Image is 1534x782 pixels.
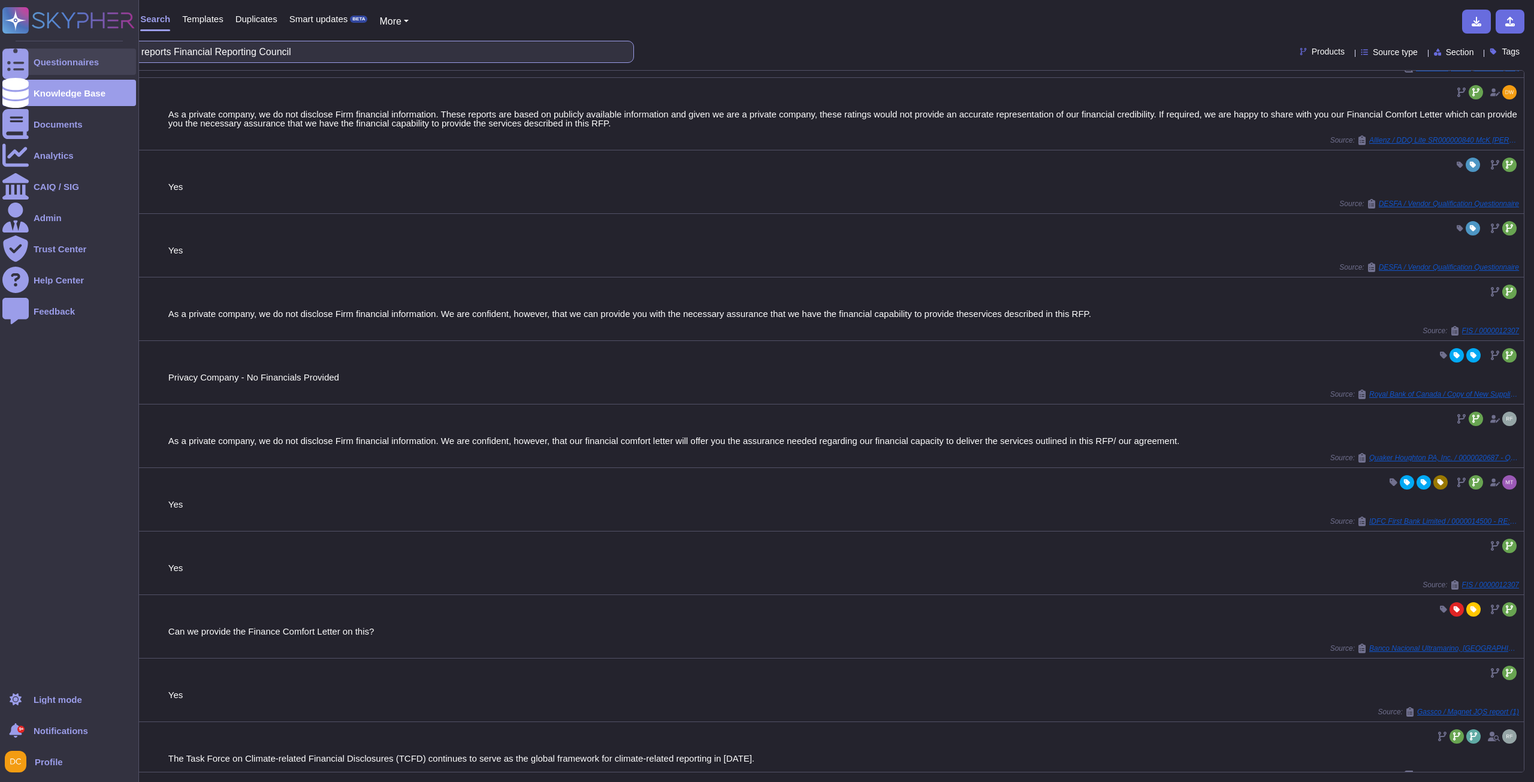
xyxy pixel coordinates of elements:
span: Banco Nacional Ultramarino, [GEOGRAPHIC_DATA] / Copy of Supplier Qualification Questionnaire 0312... [1369,645,1519,652]
span: Allienz / DDQ Lite SR000000840 McK [PERSON_NAME] Control Tower[83] [1369,137,1519,144]
div: Yes [168,690,1519,699]
div: Light mode [34,695,82,704]
a: Admin [2,204,136,231]
span: Duplicates [235,14,277,23]
a: Questionnaires [2,49,136,75]
span: Templates [182,14,223,23]
img: user [5,751,26,772]
div: Yes [168,563,1519,572]
span: DESFA / Vendor Qualification Questionnaire [1379,200,1519,207]
a: Help Center [2,267,136,293]
div: BETA [350,16,367,23]
span: Tags [1502,47,1520,56]
span: FIS / 0000012307 [1462,581,1519,588]
input: Search a question or template... [47,41,621,62]
span: Source: [1330,517,1519,526]
span: IDFC First Bank Limited / 0000014500 - RE: [EXT]McKinsey TPRM Form A [1369,518,1519,525]
div: As a private company, we do not disclose Firm financial information. These reports are based on p... [168,110,1519,128]
div: As a private company, we do not disclose Firm financial information. We are confident, however, t... [168,436,1519,445]
div: Trust Center [34,244,86,253]
a: Documents [2,111,136,137]
div: The Task Force on Climate-related Financial Disclosures (TCFD) continues to serve as the global f... [168,754,1519,763]
div: Knowledge Base [34,89,105,98]
div: Yes [168,500,1519,509]
a: CAIQ / SIG [2,173,136,200]
div: Questionnaires [34,58,99,67]
div: CAIQ / SIG [34,182,79,191]
span: Notifications [34,726,88,735]
span: DESFA / Vendor Qualification Questionnaire [1379,264,1519,271]
img: user [1502,85,1517,99]
span: Source: [1423,580,1519,590]
div: Help Center [34,276,84,285]
span: Search [140,14,170,23]
a: Analytics [2,142,136,168]
span: Royal Bank of Canada / Copy of New Supplier Questionnaire [DATE] vUJ [1369,391,1519,398]
div: Privacy Company - No Financials Provided [168,373,1519,382]
span: Source: [1339,262,1519,272]
span: Quaker Houghton PA, Inc. / 0000020687 - QH RFP DC Network Study EMEA NA [1369,454,1519,461]
div: Documents [34,120,83,129]
img: user [1502,475,1517,490]
span: Source: [1330,644,1519,653]
span: Source type [1373,48,1418,56]
span: Section [1446,48,1474,56]
span: Source: [1378,707,1519,717]
a: Feedback [2,298,136,324]
span: Products [1312,47,1345,56]
span: Source: [1330,390,1519,399]
div: As a private company, we do not disclose Firm financial information. We are confident, however, t... [168,309,1519,318]
img: user [1502,412,1517,426]
div: 9+ [17,726,25,733]
span: Profile [35,757,63,766]
span: Gassco / Magnet JQS report (1) [1417,708,1519,715]
span: Smart updates [289,14,348,23]
span: Source: [1377,771,1519,780]
div: Admin [34,213,62,222]
div: Analytics [34,151,74,160]
span: Source: [1330,135,1519,145]
div: Can we provide the Finance Comfort Letter on this? [168,627,1519,636]
div: Feedback [34,307,75,316]
img: user [1502,729,1517,744]
a: Trust Center [2,235,136,262]
span: Source: [1339,199,1519,209]
div: Yes [168,182,1519,191]
span: More [379,16,401,26]
button: More [379,14,409,29]
span: FIS / 0000012307 [1462,327,1519,334]
button: user [2,748,35,775]
a: Knowledge Base [2,80,136,106]
span: Source: [1330,453,1519,463]
div: Yes [168,246,1519,255]
span: Source: [1423,326,1519,336]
